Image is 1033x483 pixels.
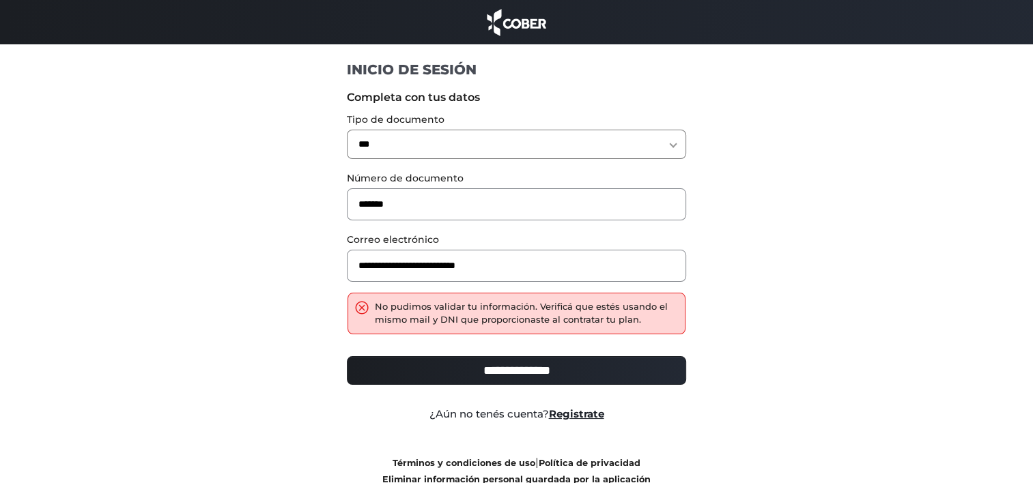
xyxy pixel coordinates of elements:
[347,233,686,247] label: Correo electrónico
[483,7,550,38] img: cober_marca.png
[347,89,686,106] label: Completa con tus datos
[539,458,640,468] a: Política de privacidad
[347,61,686,78] h1: INICIO DE SESIÓN
[347,171,686,186] label: Número de documento
[337,407,696,422] div: ¿Aún no tenés cuenta?
[393,458,535,468] a: Términos y condiciones de uso
[375,300,678,327] div: No pudimos validar tu información. Verificá que estés usando el mismo mail y DNI que proporcionas...
[347,113,686,127] label: Tipo de documento
[549,407,604,420] a: Registrate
